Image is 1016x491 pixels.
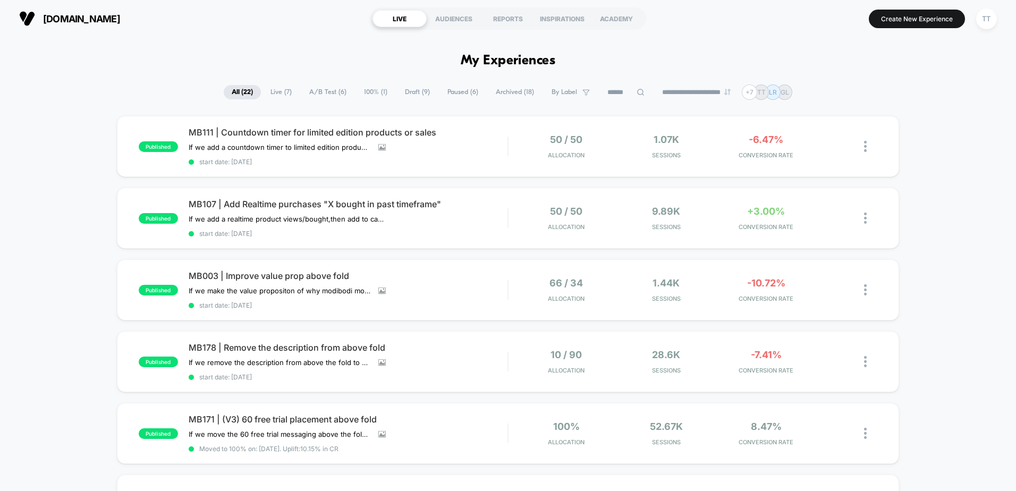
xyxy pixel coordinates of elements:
[139,213,178,224] span: published
[461,53,556,69] h1: My Experiences
[719,295,814,302] span: CONVERSION RATE
[488,85,542,99] span: Archived ( 18 )
[864,356,867,367] img: close
[864,141,867,152] img: close
[139,141,178,152] span: published
[751,349,782,360] span: -7.41%
[724,89,731,95] img: end
[397,85,438,99] span: Draft ( 9 )
[189,127,507,138] span: MB111 | Countdown timer for limited edition products or sales
[548,151,585,159] span: Allocation
[553,421,580,432] span: 100%
[189,414,507,425] span: MB171 | (V3) 60 free trial placement above fold
[199,445,338,453] span: Moved to 100% on: [DATE] . Uplift: 10.15% in CR
[976,9,997,29] div: TT
[189,230,507,238] span: start date: [DATE]
[139,428,178,439] span: published
[548,295,585,302] span: Allocation
[869,10,965,28] button: Create New Experience
[550,206,582,217] span: 50 / 50
[189,270,507,281] span: MB003 | Improve value prop above fold
[189,158,507,166] span: start date: [DATE]
[552,88,577,96] span: By Label
[189,215,386,223] span: If we add a realtime product views/bought,then add to carts will increase,because social proof is...
[747,277,785,289] span: -10.72%
[548,367,585,374] span: Allocation
[356,85,395,99] span: 100% ( 1 )
[301,85,354,99] span: A/B Test ( 6 )
[551,349,582,360] span: 10 / 90
[719,438,814,446] span: CONVERSION RATE
[864,213,867,224] img: close
[742,84,757,100] div: + 7
[189,143,370,151] span: If we add a countdown timer to limited edition products or sale items,then Add to Carts will incr...
[864,284,867,295] img: close
[751,421,782,432] span: 8.47%
[864,428,867,439] img: close
[19,11,35,27] img: Visually logo
[189,430,370,438] span: If we move the 60 free trial messaging above the fold for mobile,then conversions will increase,b...
[548,438,585,446] span: Allocation
[619,151,714,159] span: Sessions
[769,88,777,96] p: LR
[263,85,300,99] span: Live ( 7 )
[719,223,814,231] span: CONVERSION RATE
[589,10,644,27] div: ACADEMY
[535,10,589,27] div: INSPIRATIONS
[619,438,714,446] span: Sessions
[189,373,507,381] span: start date: [DATE]
[654,134,679,145] span: 1.07k
[189,301,507,309] span: start date: [DATE]
[757,88,766,96] p: TT
[139,285,178,295] span: published
[189,286,370,295] span: If we make the value propositon of why modibodi more clear above the fold,then conversions will i...
[619,295,714,302] span: Sessions
[747,206,785,217] span: +3.00%
[439,85,486,99] span: Paused ( 6 )
[550,134,582,145] span: 50 / 50
[619,367,714,374] span: Sessions
[43,13,120,24] span: [DOMAIN_NAME]
[719,151,814,159] span: CONVERSION RATE
[652,206,680,217] span: 9.89k
[549,277,583,289] span: 66 / 34
[719,367,814,374] span: CONVERSION RATE
[189,358,370,367] span: If we remove the description from above the fold to bring key content above the fold,then convers...
[224,85,261,99] span: All ( 22 )
[973,8,1000,30] button: TT
[652,349,680,360] span: 28.6k
[427,10,481,27] div: AUDIENCES
[189,342,507,353] span: MB178 | Remove the description from above fold
[619,223,714,231] span: Sessions
[189,199,507,209] span: MB107 | Add Realtime purchases "X bought in past timeframe"
[653,277,680,289] span: 1.44k
[372,10,427,27] div: LIVE
[481,10,535,27] div: REPORTS
[139,357,178,367] span: published
[749,134,783,145] span: -6.47%
[650,421,683,432] span: 52.67k
[548,223,585,231] span: Allocation
[16,10,123,27] button: [DOMAIN_NAME]
[781,88,789,96] p: GL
